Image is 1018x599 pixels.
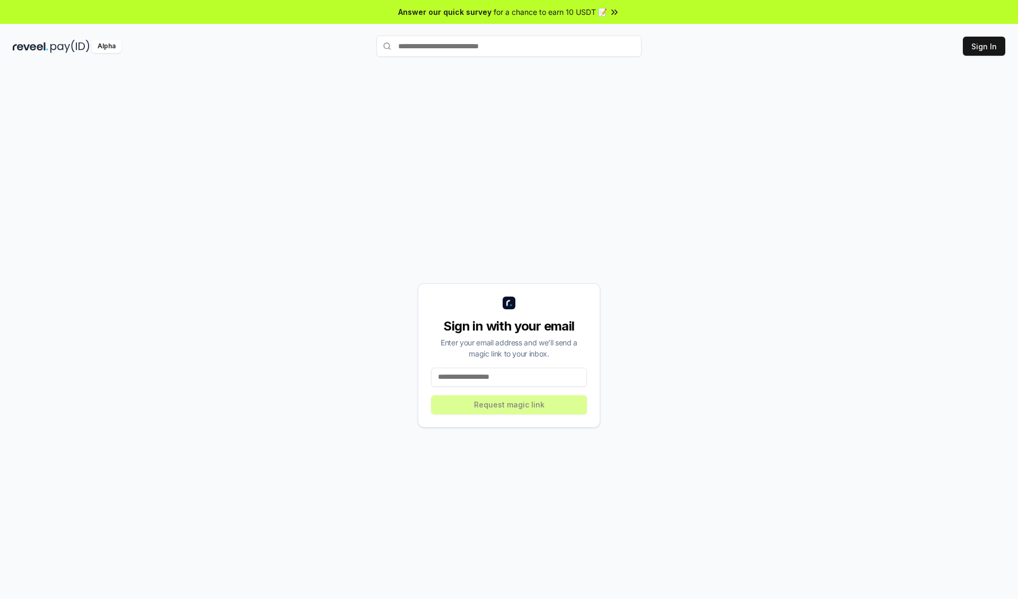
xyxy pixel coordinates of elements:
div: Sign in with your email [431,318,587,335]
img: logo_small [503,297,515,309]
img: reveel_dark [13,40,48,53]
button: Sign In [963,37,1005,56]
img: pay_id [50,40,90,53]
div: Enter your email address and we’ll send a magic link to your inbox. [431,337,587,359]
div: Alpha [92,40,121,53]
span: Answer our quick survey [398,6,492,18]
span: for a chance to earn 10 USDT 📝 [494,6,607,18]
